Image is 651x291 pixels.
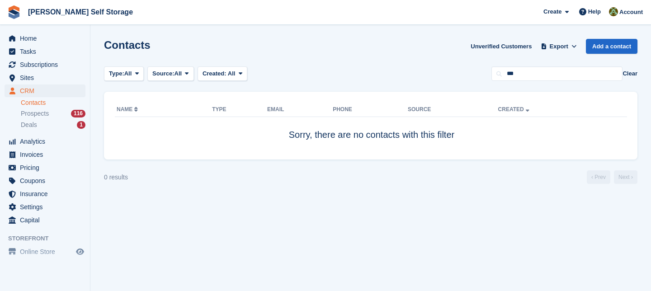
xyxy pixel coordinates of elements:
[20,201,74,213] span: Settings
[5,58,85,71] a: menu
[20,71,74,84] span: Sites
[7,5,21,19] img: stora-icon-8386f47178a22dfd0bd8f6a31ec36ba5ce8667c1dd55bd0f319d3a0aa187defe.svg
[20,214,74,226] span: Capital
[175,69,182,78] span: All
[5,188,85,200] a: menu
[198,66,247,81] button: Created: All
[20,135,74,148] span: Analytics
[585,170,639,184] nav: Page
[609,7,618,16] img: Karl
[586,39,637,54] a: Add a contact
[20,58,74,71] span: Subscriptions
[267,103,333,117] th: Email
[467,39,535,54] a: Unverified Customers
[21,121,37,129] span: Deals
[21,120,85,130] a: Deals 1
[5,161,85,174] a: menu
[5,245,85,258] a: menu
[5,148,85,161] a: menu
[124,69,132,78] span: All
[619,8,643,17] span: Account
[587,170,610,184] a: Previous
[333,103,408,117] th: Phone
[21,109,85,118] a: Prospects 116
[75,246,85,257] a: Preview store
[71,110,85,117] div: 116
[147,66,194,81] button: Source: All
[20,188,74,200] span: Insurance
[623,69,637,78] button: Clear
[498,106,531,113] a: Created
[77,121,85,129] div: 1
[5,71,85,84] a: menu
[20,245,74,258] span: Online Store
[20,148,74,161] span: Invoices
[408,103,498,117] th: Source
[212,103,267,117] th: Type
[614,170,637,184] a: Next
[550,42,568,51] span: Export
[289,130,454,140] span: Sorry, there are no contacts with this filter
[109,69,124,78] span: Type:
[21,109,49,118] span: Prospects
[588,7,601,16] span: Help
[104,173,128,182] div: 0 results
[228,70,236,77] span: All
[203,70,226,77] span: Created:
[20,174,74,187] span: Coupons
[24,5,137,19] a: [PERSON_NAME] Self Storage
[5,135,85,148] a: menu
[8,234,90,243] span: Storefront
[5,201,85,213] a: menu
[104,39,151,51] h1: Contacts
[21,99,85,107] a: Contacts
[5,45,85,58] a: menu
[539,39,579,54] button: Export
[5,32,85,45] a: menu
[20,161,74,174] span: Pricing
[20,84,74,97] span: CRM
[20,45,74,58] span: Tasks
[152,69,174,78] span: Source:
[5,214,85,226] a: menu
[5,174,85,187] a: menu
[5,84,85,97] a: menu
[20,32,74,45] span: Home
[543,7,561,16] span: Create
[104,66,144,81] button: Type: All
[117,106,140,113] a: Name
